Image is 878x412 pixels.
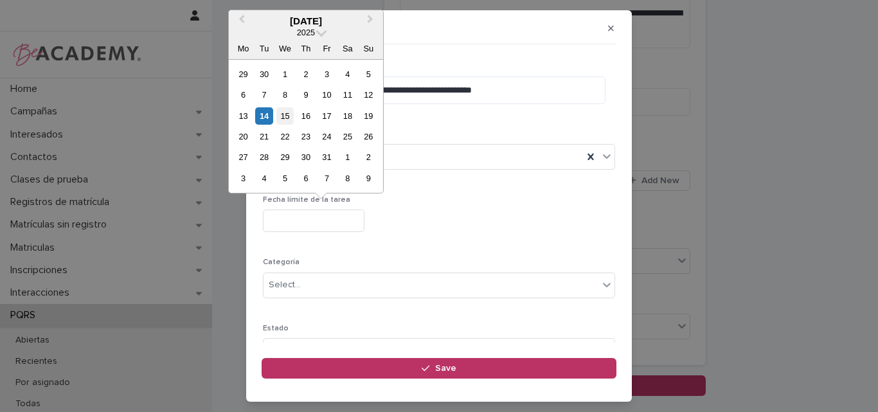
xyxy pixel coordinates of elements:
[235,128,252,145] div: Choose Monday, 20 October 2025
[360,128,377,145] div: Choose Sunday, 26 October 2025
[235,107,252,125] div: Choose Monday, 13 October 2025
[339,107,356,125] div: Choose Saturday, 18 October 2025
[339,86,356,103] div: Choose Saturday, 11 October 2025
[318,107,336,125] div: Choose Friday, 17 October 2025
[360,170,377,187] div: Choose Sunday, 9 November 2025
[297,40,314,57] div: Th
[318,170,336,187] div: Choose Friday, 7 November 2025
[318,40,336,57] div: Fr
[276,128,294,145] div: Choose Wednesday, 22 October 2025
[360,148,377,166] div: Choose Sunday, 2 November 2025
[233,64,379,189] div: month 2025-10
[339,128,356,145] div: Choose Saturday, 25 October 2025
[276,107,294,125] div: Choose Wednesday, 15 October 2025
[269,278,301,292] div: Select...
[297,28,315,37] span: 2025
[276,86,294,103] div: Choose Wednesday, 8 October 2025
[235,86,252,103] div: Choose Monday, 6 October 2025
[262,358,616,379] button: Save
[297,107,314,125] div: Choose Thursday, 16 October 2025
[276,148,294,166] div: Choose Wednesday, 29 October 2025
[297,86,314,103] div: Choose Thursday, 9 October 2025
[263,258,300,266] span: Categoría
[255,148,273,166] div: Choose Tuesday, 28 October 2025
[318,86,336,103] div: Choose Friday, 10 October 2025
[235,40,252,57] div: Mo
[435,364,456,373] span: Save
[255,66,273,83] div: Choose Tuesday, 30 September 2025
[297,66,314,83] div: Choose Thursday, 2 October 2025
[318,148,336,166] div: Choose Friday, 31 October 2025
[297,128,314,145] div: Choose Thursday, 23 October 2025
[297,148,314,166] div: Choose Thursday, 30 October 2025
[263,325,289,332] span: Estado
[339,170,356,187] div: Choose Saturday, 8 November 2025
[230,12,251,32] button: Previous Month
[235,148,252,166] div: Choose Monday, 27 October 2025
[255,40,273,57] div: Tu
[276,66,294,83] div: Choose Wednesday, 1 October 2025
[361,12,382,32] button: Next Month
[255,86,273,103] div: Choose Tuesday, 7 October 2025
[276,170,294,187] div: Choose Wednesday, 5 November 2025
[360,86,377,103] div: Choose Sunday, 12 October 2025
[318,128,336,145] div: Choose Friday, 24 October 2025
[360,66,377,83] div: Choose Sunday, 5 October 2025
[255,107,273,125] div: Choose Tuesday, 14 October 2025
[339,148,356,166] div: Choose Saturday, 1 November 2025
[255,128,273,145] div: Choose Tuesday, 21 October 2025
[360,107,377,125] div: Choose Sunday, 19 October 2025
[235,66,252,83] div: Choose Monday, 29 September 2025
[339,66,356,83] div: Choose Saturday, 4 October 2025
[229,15,383,27] div: [DATE]
[276,40,294,57] div: We
[339,40,356,57] div: Sa
[297,170,314,187] div: Choose Thursday, 6 November 2025
[360,40,377,57] div: Su
[318,66,336,83] div: Choose Friday, 3 October 2025
[235,170,252,187] div: Choose Monday, 3 November 2025
[255,170,273,187] div: Choose Tuesday, 4 November 2025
